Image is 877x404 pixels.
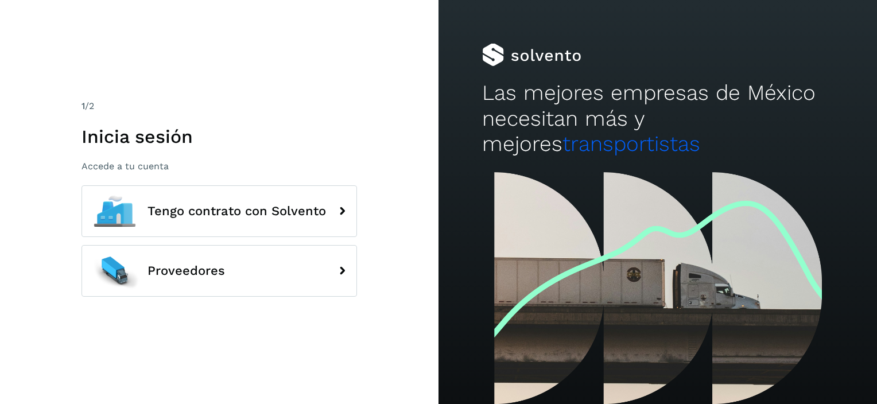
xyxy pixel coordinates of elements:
[482,80,833,157] h2: Las mejores empresas de México necesitan más y mejores
[82,185,357,237] button: Tengo contrato con Solvento
[562,131,700,156] span: transportistas
[82,245,357,297] button: Proveedores
[82,99,357,113] div: /2
[82,161,357,172] p: Accede a tu cuenta
[82,126,357,147] h1: Inicia sesión
[82,100,85,111] span: 1
[148,264,225,278] span: Proveedores
[148,204,326,218] span: Tengo contrato con Solvento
